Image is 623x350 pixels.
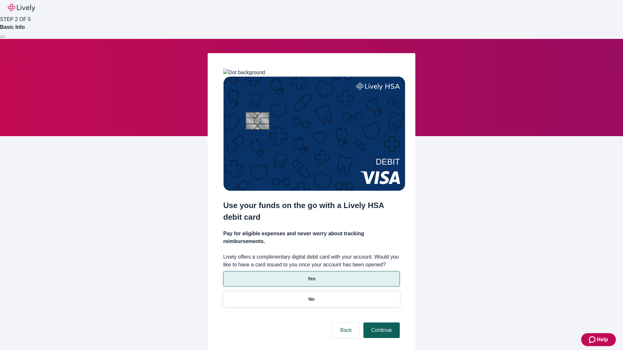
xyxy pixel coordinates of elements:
[308,275,315,282] p: Yes
[223,76,405,191] img: Debit card
[309,296,315,303] p: No
[8,4,35,12] img: Lively
[223,69,265,76] img: Dot background
[223,230,400,245] h4: Pay for eligible expenses and never worry about tracking reimbursements.
[363,322,400,338] button: Continue
[223,253,400,269] label: Lively offers a complimentary digital debit card with your account. Would you like to have a card...
[589,336,597,344] svg: Zendesk support icon
[581,333,616,346] button: Zendesk support iconHelp
[332,322,360,338] button: Back
[597,336,608,344] span: Help
[223,200,400,223] h2: Use your funds on the go with a Lively HSA debit card
[223,292,400,307] button: No
[223,271,400,286] button: Yes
